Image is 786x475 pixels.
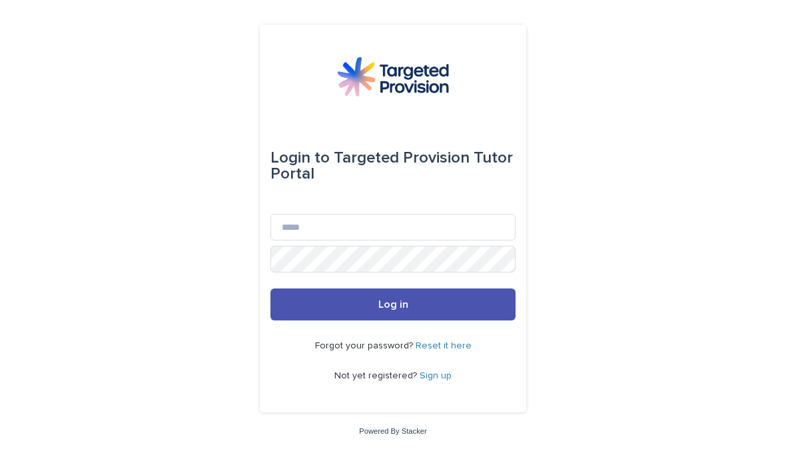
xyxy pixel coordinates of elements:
button: Log in [270,288,516,320]
a: Sign up [420,371,452,380]
img: M5nRWzHhSzIhMunXDL62 [337,57,449,97]
span: Log in [378,299,408,310]
div: Targeted Provision Tutor Portal [270,139,516,193]
span: Login to [270,150,330,166]
span: Forgot your password? [315,341,416,350]
a: Powered By Stacker [359,427,426,435]
span: Not yet registered? [334,371,420,380]
a: Reset it here [416,341,472,350]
